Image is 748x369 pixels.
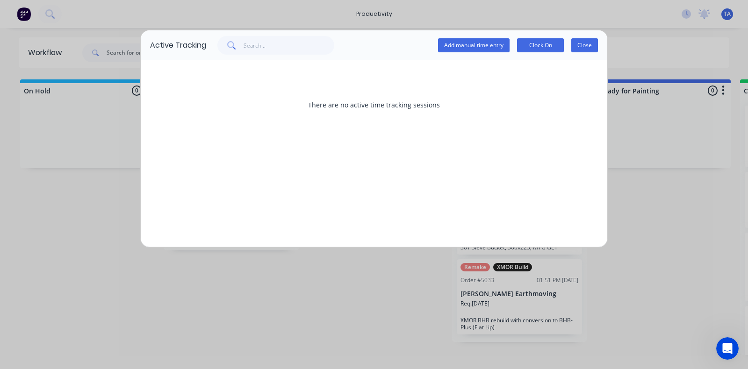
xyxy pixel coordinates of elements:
button: Clock On [517,38,564,52]
div: There are no active time tracking sessions [150,70,598,140]
button: Close [571,38,598,52]
button: Add manual time entry [438,38,510,52]
input: Search... [244,36,335,55]
div: Active Tracking [150,40,206,51]
iframe: Intercom live chat [716,337,739,360]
